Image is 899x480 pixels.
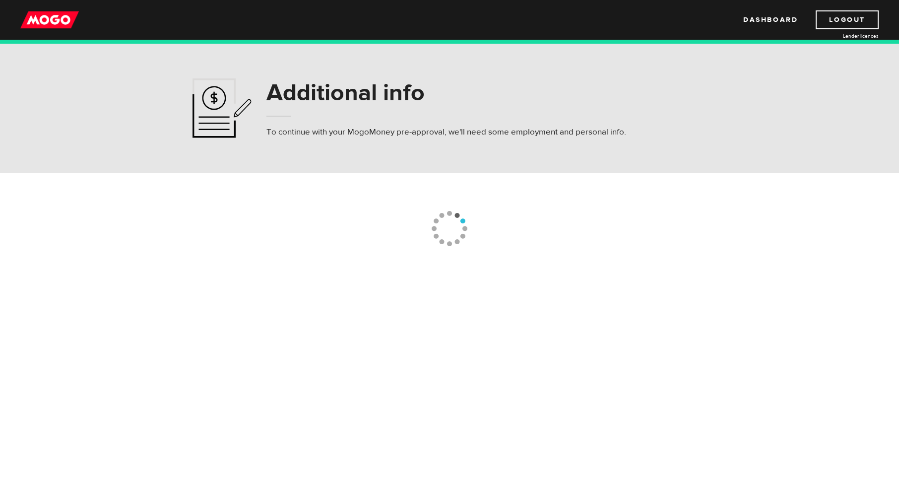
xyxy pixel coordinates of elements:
[804,32,879,40] a: Lender licences
[193,78,252,138] img: application-ef4f7aff46a5c1a1d42a38d909f5b40b.svg
[20,10,79,29] img: mogo_logo-11ee424be714fa7cbb0f0f49df9e16ec.png
[816,10,879,29] a: Logout
[266,126,626,138] p: To continue with your MogoMoney pre-approval, we'll need some employment and personal info.
[431,173,468,284] img: loading-colorWheel_medium.gif
[743,10,798,29] a: Dashboard
[266,80,626,106] h1: Additional info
